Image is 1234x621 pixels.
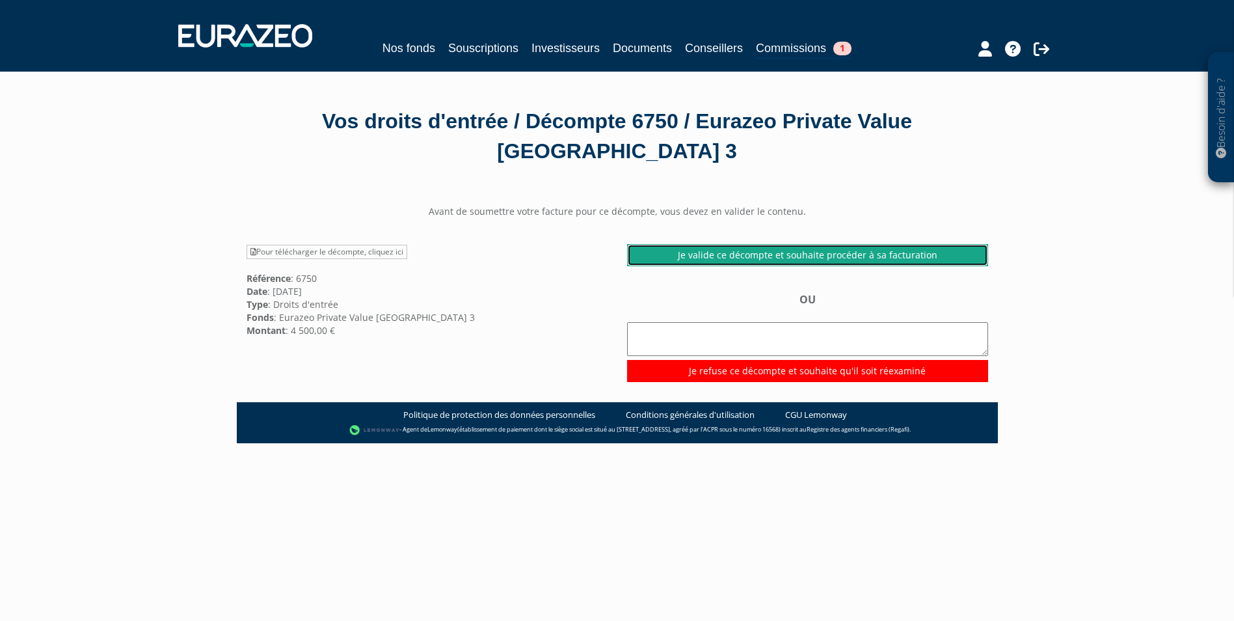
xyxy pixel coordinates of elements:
div: - Agent de (établissement de paiement dont le siège social est situé au [STREET_ADDRESS], agréé p... [250,424,985,437]
a: Investisseurs [531,39,600,57]
center: Avant de soumettre votre facture pour ce décompte, vous devez en valider le contenu. [237,205,998,218]
a: Conditions générales d'utilisation [626,409,755,421]
strong: Type [247,298,268,310]
a: Nos fonds [382,39,435,57]
strong: Montant [247,324,286,337]
a: Souscriptions [448,39,518,57]
strong: Date [247,285,267,297]
div: : 6750 : [DATE] : Droits d'entrée : Eurazeo Private Value [GEOGRAPHIC_DATA] 3 : 4 500,00 € [237,244,617,337]
a: Politique de protection des données personnelles [403,409,595,421]
input: Je refuse ce décompte et souhaite qu'il soit réexaminé [627,360,988,382]
a: Registre des agents financiers (Regafi) [807,425,909,434]
img: logo-lemonway.png [349,424,399,437]
p: Besoin d'aide ? [1214,59,1229,176]
a: Conseillers [685,39,743,57]
span: 1 [833,42,852,55]
a: Commissions1 [756,39,852,59]
div: Vos droits d'entrée / Décompte 6750 / Eurazeo Private Value [GEOGRAPHIC_DATA] 3 [247,107,988,166]
a: Je valide ce décompte et souhaite procéder à sa facturation [627,244,988,266]
a: Lemonway [427,425,457,434]
a: Documents [613,39,672,57]
strong: Référence [247,272,291,284]
a: CGU Lemonway [785,409,847,421]
strong: Fonds [247,311,274,324]
a: Pour télécharger le décompte, cliquez ici [247,245,407,259]
div: OU [627,292,988,381]
img: 1732889491-logotype_eurazeo_blanc_rvb.png [178,24,312,48]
